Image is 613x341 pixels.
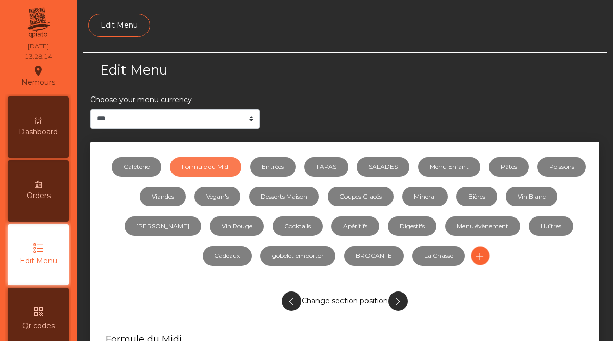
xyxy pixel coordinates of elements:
[20,256,57,266] span: Edit Menu
[418,157,480,177] a: Menu Enfant
[250,157,296,177] a: Entrées
[357,157,409,177] a: SALADES
[273,216,323,236] a: Cocktails
[203,246,252,265] a: Cadeaux
[489,157,529,177] a: Pâtes
[194,187,240,206] a: Vegan's
[19,127,58,137] span: Dashboard
[28,42,49,51] div: [DATE]
[249,187,319,206] a: Desserts Maison
[388,216,436,236] a: Digestifs
[412,246,465,265] a: La Chasse
[32,65,44,77] i: location_on
[402,187,448,206] a: Mineral
[26,5,51,41] img: qpiato
[331,216,379,236] a: Apéritifs
[328,187,394,206] a: Coupes Glacés
[456,187,497,206] a: Bières
[506,187,557,206] a: Vin Blanc
[24,52,52,61] div: 13:28:14
[140,187,186,206] a: Viandes
[260,246,335,265] a: gobelet emporter
[537,157,586,177] a: Poissons
[445,216,520,236] a: Menu évènement
[210,216,264,236] a: Vin Rouge
[27,190,51,201] span: Orders
[344,246,404,265] a: BROCANTE
[529,216,573,236] a: Huîtres
[22,321,55,331] span: Qr codes
[32,306,44,318] i: qr_code
[170,157,241,177] a: Formule du Midi
[100,61,342,79] h3: Edit Menu
[90,94,192,105] label: Choose your menu currency
[304,157,348,177] a: TAPAS
[106,286,584,316] div: Change section position
[112,157,161,177] a: Caféterie
[21,63,55,89] div: Nemours
[88,14,150,37] a: Edit Menu
[125,216,201,236] a: [PERSON_NAME]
